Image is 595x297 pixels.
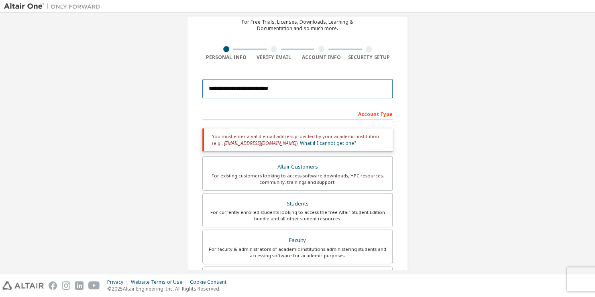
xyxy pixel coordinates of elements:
[208,173,387,185] div: For existing customers looking to access software downloads, HPC resources, community, trainings ...
[208,246,387,259] div: For faculty & administrators of academic institutions administering students and accessing softwa...
[107,285,231,292] p: © 2025 Altair Engineering, Inc. All Rights Reserved.
[4,2,104,10] img: Altair One
[131,279,190,285] div: Website Terms of Use
[107,279,131,285] div: Privacy
[242,19,353,32] div: For Free Trials, Licenses, Downloads, Learning & Documentation and so much more.
[88,281,100,290] img: youtube.svg
[300,140,356,146] a: What if I cannot get one?
[75,281,84,290] img: linkedin.svg
[202,107,393,120] div: Account Type
[297,54,345,61] div: Account Info
[208,209,387,222] div: For currently enrolled students looking to access the free Altair Student Edition bundle and all ...
[224,140,296,146] span: [EMAIL_ADDRESS][DOMAIN_NAME]
[250,54,298,61] div: Verify Email
[62,281,70,290] img: instagram.svg
[202,54,250,61] div: Personal Info
[208,161,387,173] div: Altair Customers
[202,128,393,151] div: You must enter a valid email address provided by your academic institution (e.g., ).
[49,281,57,290] img: facebook.svg
[345,54,393,61] div: Security Setup
[208,235,387,246] div: Faculty
[208,198,387,210] div: Students
[2,281,44,290] img: altair_logo.svg
[190,279,231,285] div: Cookie Consent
